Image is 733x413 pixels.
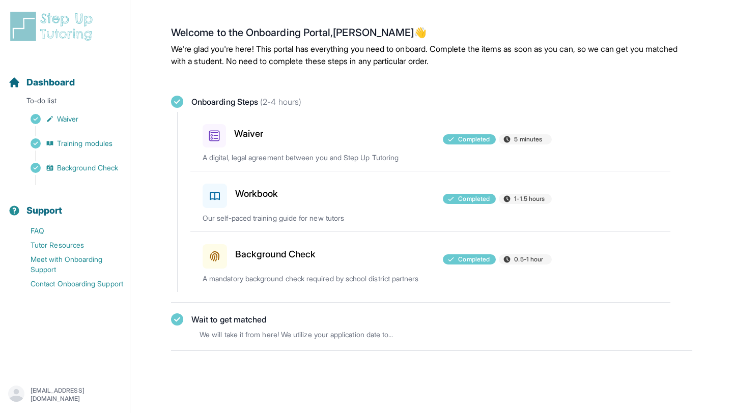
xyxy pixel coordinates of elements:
span: Onboarding Steps [191,96,301,108]
span: Dashboard [26,75,75,90]
a: Training modules [8,136,130,151]
span: Waiver [57,114,78,124]
span: Completed [458,195,490,203]
span: Completed [458,255,490,263]
span: 1-1.5 hours [514,195,545,203]
span: Wait to get matched [191,313,266,326]
span: Training modules [57,138,112,149]
a: FAQ [8,224,130,238]
h3: Waiver [234,127,263,141]
span: Completed [458,135,490,143]
p: [EMAIL_ADDRESS][DOMAIN_NAME] [31,387,122,403]
a: WorkbookCompleted1-1.5 hoursOur self-paced training guide for new tutors [190,171,670,231]
button: Support [4,187,126,222]
button: Dashboard [4,59,126,94]
p: We're glad you're here! This portal has everything you need to onboard. Complete the items as soo... [171,43,692,67]
span: 0.5-1 hour [514,255,543,263]
a: Contact Onboarding Support [8,277,130,291]
h2: Welcome to the Onboarding Portal, [PERSON_NAME] 👋 [171,26,692,43]
p: Our self-paced training guide for new tutors [203,213,430,223]
h3: Workbook [235,187,278,201]
h3: Background Check [235,247,316,261]
a: Dashboard [8,75,75,90]
p: We will take it from here! We utilize your application date to... [200,330,692,340]
span: (2-4 hours) [258,97,301,107]
p: A digital, legal agreement between you and Step Up Tutoring [203,153,430,163]
p: To-do list [4,96,126,110]
a: Meet with Onboarding Support [8,252,130,277]
img: logo [8,10,99,43]
button: [EMAIL_ADDRESS][DOMAIN_NAME] [8,386,122,404]
span: Background Check [57,163,118,173]
a: Waiver [8,112,130,126]
a: WaiverCompleted5 minutesA digital, legal agreement between you and Step Up Tutoring [190,112,670,171]
a: Background CheckCompleted0.5-1 hourA mandatory background check required by school district partners [190,232,670,292]
a: Tutor Resources [8,238,130,252]
a: Background Check [8,161,130,175]
span: 5 minutes [514,135,542,143]
p: A mandatory background check required by school district partners [203,274,430,284]
span: Support [26,203,63,218]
